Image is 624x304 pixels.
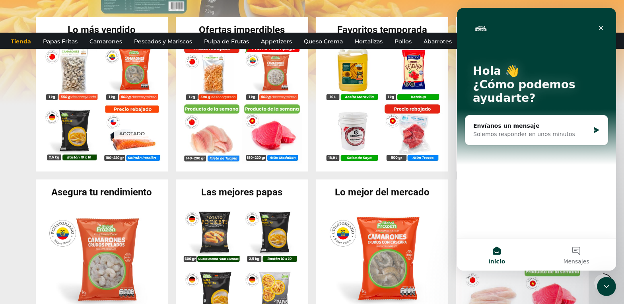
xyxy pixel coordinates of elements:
h2: Lo mejor del mercado [316,187,449,197]
h2: Ofertas imperdibles [176,25,308,35]
a: Papas Fritas [39,34,82,49]
a: Pulpa de Frutas [200,34,253,49]
a: Tienda [7,34,35,49]
h2: Las mejores papas [176,187,308,197]
h2: Lo más vendido [36,25,168,35]
a: Abarrotes [420,34,456,49]
a: Hortalizas [351,34,387,49]
iframe: Intercom live chat [457,8,616,271]
a: Pollos [391,34,416,49]
p: Agotado [113,127,150,140]
a: Appetizers [257,34,296,49]
h2: Asegura tu rendimiento [36,187,168,197]
a: Queso Crema [300,34,347,49]
h2: Recomendación del chef [456,25,589,35]
iframe: Intercom live chat [597,277,616,296]
a: Pescados y Mariscos [130,34,196,49]
h2: Selección de pescados [456,187,589,197]
a: Camarones [86,34,126,49]
h2: Favoritos temporada [316,25,449,35]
